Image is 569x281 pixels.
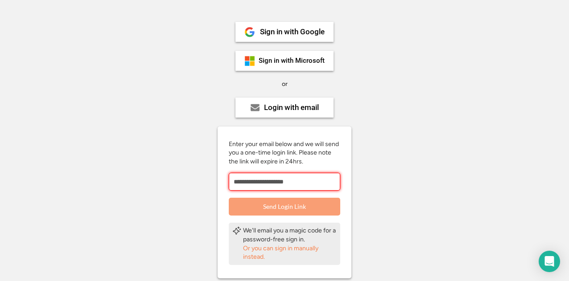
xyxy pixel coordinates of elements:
div: Or you can sign in manually instead. [243,244,337,261]
img: 1024px-Google__G__Logo.svg.png [244,27,255,37]
div: Enter your email below and we will send you a one-time login link. Please note the link will expi... [229,140,340,166]
div: or [282,80,288,89]
div: Sign in with Google [260,28,325,36]
div: Login with email [264,104,319,111]
div: Open Intercom Messenger [539,251,560,272]
div: Sign in with Microsoft [259,57,325,64]
img: ms-symbollockup_mssymbol_19.png [244,56,255,66]
button: Send Login Link [229,198,340,216]
div: We'll email you a magic code for a password-free sign in. [243,226,337,244]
